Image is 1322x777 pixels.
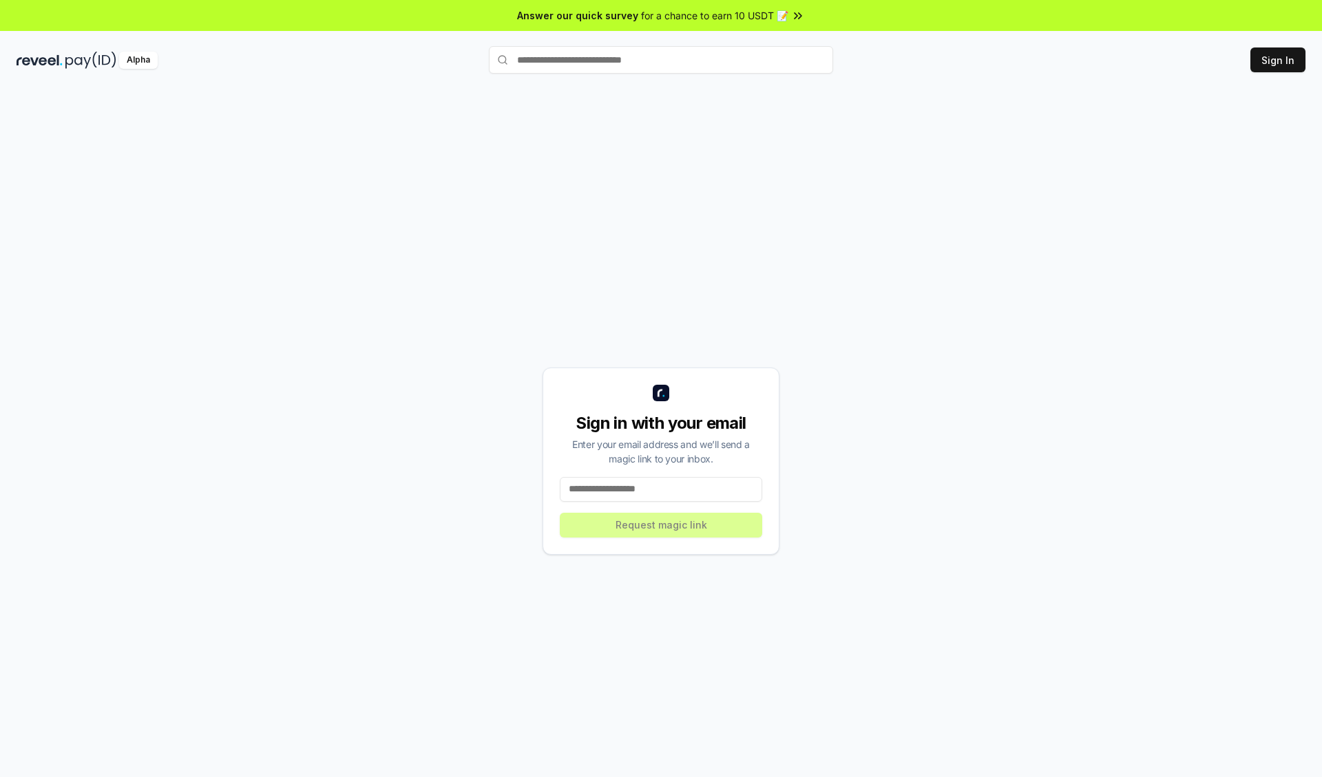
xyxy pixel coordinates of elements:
div: Enter your email address and we’ll send a magic link to your inbox. [560,437,762,466]
img: pay_id [65,52,116,69]
img: logo_small [653,385,669,401]
span: Answer our quick survey [517,8,638,23]
button: Sign In [1250,47,1305,72]
span: for a chance to earn 10 USDT 📝 [641,8,788,23]
img: reveel_dark [17,52,63,69]
div: Alpha [119,52,158,69]
div: Sign in with your email [560,412,762,434]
